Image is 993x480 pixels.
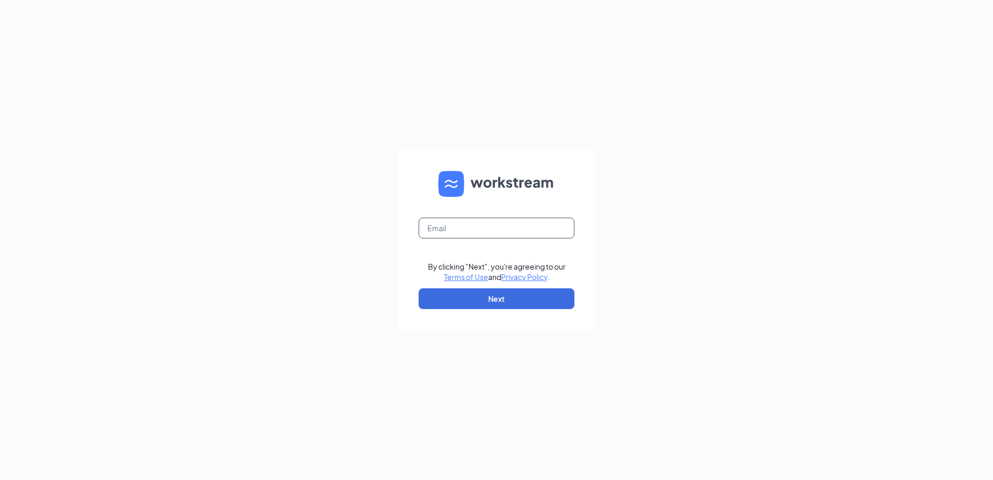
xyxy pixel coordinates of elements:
[444,272,488,282] a: Terms of Use
[419,218,574,238] input: Email
[501,272,547,282] a: Privacy Policy
[419,288,574,309] button: Next
[438,171,555,197] img: WS logo and Workstream text
[428,261,566,282] div: By clicking "Next", you're agreeing to our and .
